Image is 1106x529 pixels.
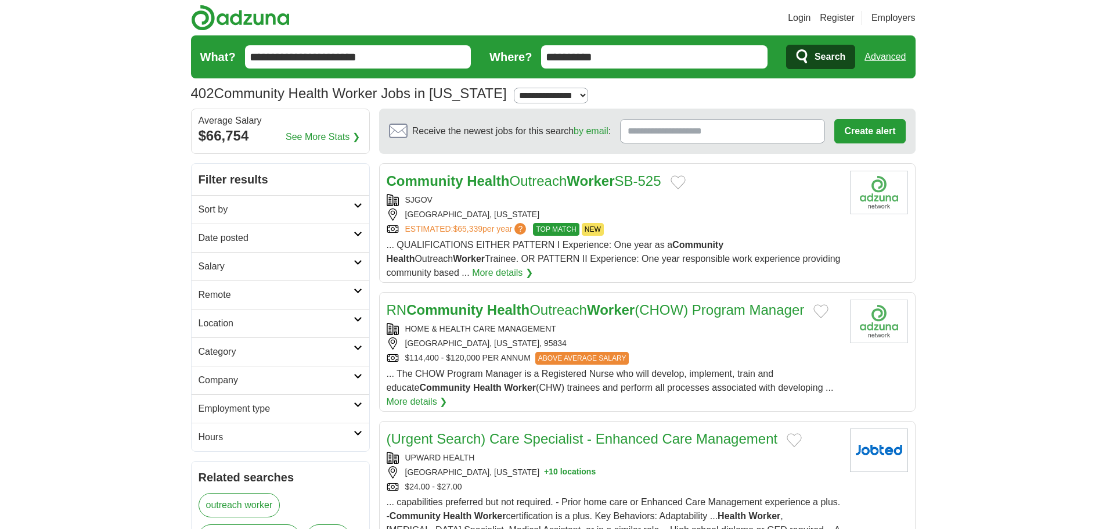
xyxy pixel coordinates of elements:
a: Employment type [192,394,369,423]
button: Create alert [834,119,905,143]
button: Add to favorite jobs [787,433,802,447]
strong: Community [390,511,441,521]
a: Location [192,309,369,337]
h2: Salary [199,260,354,274]
h2: Date posted [199,231,354,245]
a: Sort by [192,195,369,224]
a: Login [788,11,810,25]
h2: Related searches [199,469,362,486]
button: Search [786,45,855,69]
a: Category [192,337,369,366]
strong: Worker [453,254,485,264]
a: Date posted [192,224,369,252]
strong: Health [467,173,509,189]
div: [GEOGRAPHIC_DATA], [US_STATE] [387,466,841,478]
a: by email [574,126,608,136]
a: Employers [871,11,916,25]
strong: Worker [748,511,780,521]
a: Hours [192,423,369,451]
div: Average Salary [199,116,362,125]
h2: Employment type [199,402,354,416]
a: RNCommunity HealthOutreachWorker(CHOW) Program Manager [387,302,805,318]
strong: Community [672,240,723,250]
h2: Sort by [199,203,354,217]
div: UPWARD HEALTH [387,452,841,464]
span: NEW [582,223,604,236]
div: HOME & HEALTH CARE MANAGEMENT [387,323,841,335]
span: Search [815,45,845,69]
a: Company [192,366,369,394]
a: outreach worker [199,493,280,517]
span: ABOVE AVERAGE SALARY [535,352,629,365]
span: ? [514,223,526,235]
strong: Worker [587,302,635,318]
strong: Community [387,173,463,189]
button: Add to favorite jobs [671,175,686,189]
h2: Location [199,316,354,330]
div: $114,400 - $120,000 PER ANNUM [387,352,841,365]
strong: Health [487,302,529,318]
img: Company logo [850,300,908,343]
strong: Community [419,383,470,393]
strong: Health [443,511,471,521]
div: [GEOGRAPHIC_DATA], [US_STATE], 95834 [387,337,841,350]
span: 402 [191,83,214,104]
span: ... QUALIFICATIONS EITHER PATTERN I Experience: One year as a Outreach Trainee. OR PATTERN II Exp... [387,240,841,278]
div: SJGOV [387,194,841,206]
strong: Health [718,511,746,521]
span: TOP MATCH [533,223,579,236]
strong: Health [473,383,502,393]
strong: Worker [567,173,614,189]
strong: Worker [504,383,536,393]
strong: Community [406,302,483,318]
a: (Urgent Search) Care Specialist - Enhanced Care Management [387,431,778,447]
a: Register [820,11,855,25]
button: +10 locations [544,466,596,478]
span: ... The CHOW Program Manager is a Registered Nurse who will develop, implement, train and educate... [387,369,834,393]
strong: Worker [474,511,506,521]
a: ESTIMATED:$65,339per year? [405,223,529,236]
span: Receive the newest jobs for this search : [412,124,611,138]
div: $24.00 - $27.00 [387,481,841,493]
div: [GEOGRAPHIC_DATA], [US_STATE] [387,208,841,221]
a: Salary [192,252,369,280]
div: $66,754 [199,125,362,146]
h2: Filter results [192,164,369,195]
h1: Community Health Worker Jobs in [US_STATE] [191,85,507,101]
a: Advanced [864,45,906,69]
label: What? [200,48,236,66]
a: More details ❯ [387,395,448,409]
img: Company logo [850,429,908,472]
a: See More Stats ❯ [286,130,360,144]
label: Where? [489,48,532,66]
img: Company logo [850,171,908,214]
button: Add to favorite jobs [813,304,828,318]
span: $65,339 [453,224,482,233]
span: + [544,466,549,478]
h2: Company [199,373,354,387]
img: Adzuna logo [191,5,290,31]
a: Remote [192,280,369,309]
a: Community HealthOutreachWorkerSB-525 [387,173,661,189]
strong: Health [387,254,415,264]
h2: Remote [199,288,354,302]
a: More details ❯ [472,266,533,280]
h2: Category [199,345,354,359]
h2: Hours [199,430,354,444]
